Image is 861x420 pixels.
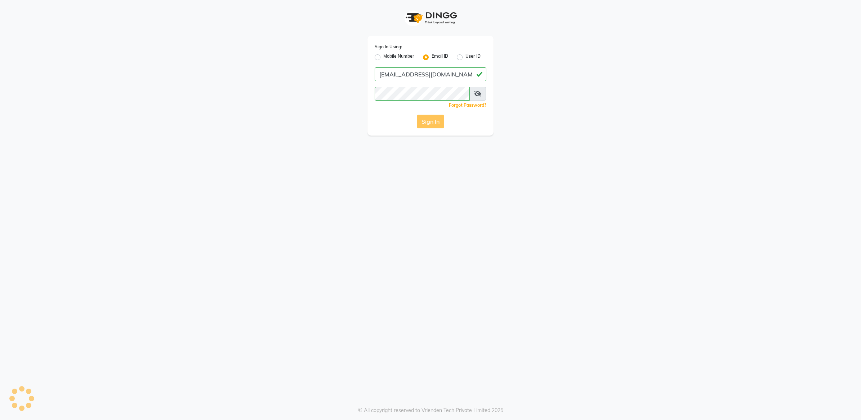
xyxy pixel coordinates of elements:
input: Username [375,67,486,81]
label: Mobile Number [383,53,414,62]
img: logo1.svg [402,7,459,28]
label: User ID [465,53,481,62]
a: Forgot Password? [449,102,486,108]
label: Email ID [432,53,448,62]
input: Username [375,87,470,101]
label: Sign In Using: [375,44,402,50]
